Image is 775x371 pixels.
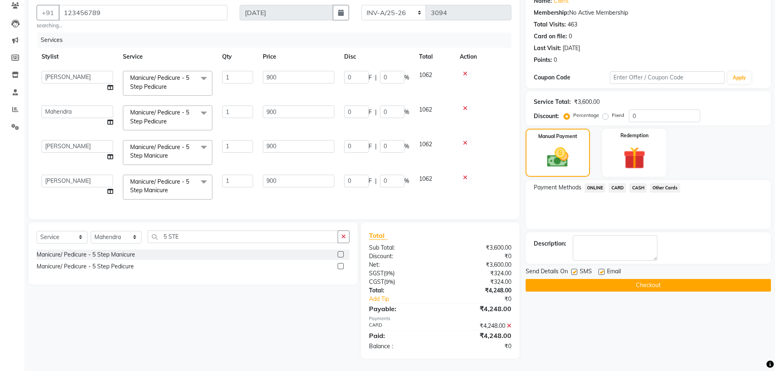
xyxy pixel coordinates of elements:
[369,315,511,322] div: Payments
[526,279,771,292] button: Checkout
[440,244,517,252] div: ₹3,600.00
[440,342,517,351] div: ₹0
[574,98,600,106] div: ₹3,600.00
[37,33,517,48] div: Services
[375,142,377,151] span: |
[440,286,517,295] div: ₹4,248.00
[650,183,680,193] span: Other Cards
[569,32,572,41] div: 0
[37,5,59,20] button: +91
[363,342,440,351] div: Balance :
[369,108,372,116] span: F
[453,295,517,303] div: ₹0
[369,73,372,82] span: F
[612,112,624,119] label: Fixed
[419,140,432,148] span: 1062
[363,286,440,295] div: Total:
[369,177,372,185] span: F
[386,279,393,285] span: 9%
[534,56,552,64] div: Points:
[375,108,377,116] span: |
[385,270,393,277] span: 9%
[37,250,135,259] div: Manicure/ Pedicure - 5 Step Manicure
[258,48,339,66] th: Price
[369,278,384,285] span: CGST
[610,71,725,84] input: Enter Offer / Coupon Code
[369,142,372,151] span: F
[363,269,440,278] div: ( )
[363,304,440,314] div: Payable:
[130,178,189,194] span: Manicure/ Pedicure - 5 Step Manicure
[369,270,384,277] span: SGST
[620,132,648,139] label: Redemption
[37,48,118,66] th: Stylist
[118,48,217,66] th: Service
[363,252,440,261] div: Discount:
[573,112,599,119] label: Percentage
[363,322,440,330] div: CARD
[440,261,517,269] div: ₹3,600.00
[130,143,189,159] span: Manicure/ Pedicure - 5 Step Manicure
[37,22,227,29] small: searching...
[534,32,567,41] div: Card on file:
[440,252,517,261] div: ₹0
[629,183,647,193] span: CASH
[563,44,580,53] div: [DATE]
[167,118,170,125] a: x
[363,261,440,269] div: Net:
[534,239,566,248] div: Description:
[526,267,568,277] span: Send Details On
[130,74,189,90] span: Manicure/ Pedicure - 5 Step Pedicure
[363,244,440,252] div: Sub Total:
[404,142,409,151] span: %
[404,73,409,82] span: %
[167,83,170,90] a: x
[607,267,621,277] span: Email
[440,304,517,314] div: ₹4,248.00
[534,9,569,17] div: Membership:
[538,133,577,140] label: Manual Payment
[148,231,338,243] input: Search or Scan
[37,262,134,271] div: Manicure/ Pedicure - 5 Step Pedicure
[534,98,571,106] div: Service Total:
[414,48,455,66] th: Total
[363,278,440,286] div: ( )
[369,231,388,240] span: Total
[419,71,432,79] span: 1062
[440,322,517,330] div: ₹4,248.00
[339,48,414,66] th: Disc
[455,48,511,66] th: Action
[168,152,172,159] a: x
[554,56,557,64] div: 0
[534,73,610,82] div: Coupon Code
[59,5,227,20] input: Search by Name/Mobile/Email/Code
[375,73,377,82] span: |
[534,112,559,121] div: Discount:
[404,108,409,116] span: %
[419,106,432,113] span: 1062
[404,177,409,185] span: %
[440,269,517,278] div: ₹324.00
[616,144,653,172] img: _gift.svg
[609,183,626,193] span: CARD
[580,267,592,277] span: SMS
[363,295,453,303] a: Add Tip
[375,177,377,185] span: |
[217,48,258,66] th: Qty
[419,175,432,182] span: 1062
[534,183,581,192] span: Payment Methods
[168,187,172,194] a: x
[540,145,575,170] img: _cash.svg
[534,44,561,53] div: Last Visit:
[534,20,566,29] div: Total Visits:
[568,20,577,29] div: 463
[585,183,606,193] span: ONLINE
[130,109,189,125] span: Manicure/ Pedicure - 5 Step Pedicure
[728,72,751,84] button: Apply
[440,331,517,340] div: ₹4,248.00
[363,331,440,340] div: Paid:
[534,9,763,17] div: No Active Membership
[440,278,517,286] div: ₹324.00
